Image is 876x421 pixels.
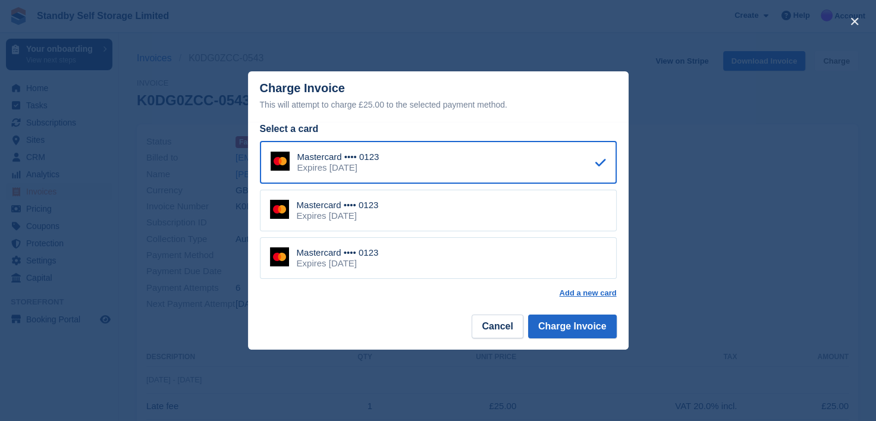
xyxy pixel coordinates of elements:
button: close [845,12,864,31]
div: Expires [DATE] [297,162,379,173]
button: Charge Invoice [528,315,617,338]
img: Mastercard Logo [271,152,290,171]
button: Cancel [472,315,523,338]
div: Select a card [260,122,617,136]
div: Mastercard •••• 0123 [297,247,379,258]
div: Expires [DATE] [297,211,379,221]
div: Charge Invoice [260,81,617,112]
div: Mastercard •••• 0123 [297,200,379,211]
div: This will attempt to charge £25.00 to the selected payment method. [260,98,617,112]
div: Mastercard •••• 0123 [297,152,379,162]
div: Expires [DATE] [297,258,379,269]
img: Mastercard Logo [270,247,289,266]
img: Mastercard Logo [270,200,289,219]
a: Add a new card [559,288,616,298]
